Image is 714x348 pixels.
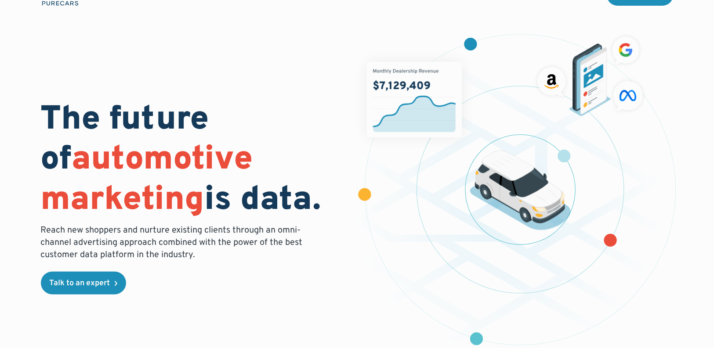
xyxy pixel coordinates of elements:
[534,32,648,116] img: ads on social media and advertising partners
[41,224,308,261] p: Reach new shoppers and nurture existing clients through an omni-channel advertising approach comb...
[41,139,253,221] span: automotive marketing
[50,280,110,287] div: Talk to an expert
[366,61,462,137] img: chart showing monthly dealership revenue of $7m
[470,151,571,230] img: illustration of a vehicle
[41,100,347,221] h1: The future of is data.
[41,272,126,294] a: Talk to an expert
